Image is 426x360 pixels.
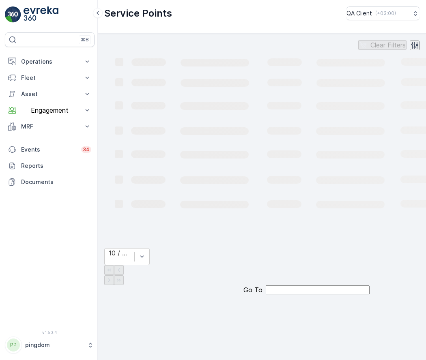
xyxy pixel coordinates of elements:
button: Engagement [5,102,95,118]
p: ⌘B [81,36,89,43]
a: Events34 [5,141,95,158]
button: Fleet [5,70,95,86]
p: Events [21,146,76,154]
p: Engagement [21,107,78,114]
img: logo [5,6,21,23]
a: Reports [5,158,95,174]
p: Fleet [21,74,78,82]
div: PP [7,339,20,351]
button: Operations [5,54,95,70]
p: Documents [21,178,91,186]
p: Reports [21,162,91,170]
button: MRF [5,118,95,135]
p: ( +03:00 ) [375,10,396,17]
p: pingdom [25,341,83,349]
p: Operations [21,58,78,66]
p: QA Client [346,9,372,17]
button: QA Client(+03:00) [346,6,420,20]
p: Asset [21,90,78,98]
p: MRF [21,122,78,131]
p: 34 [83,146,90,153]
p: Service Points [104,7,172,20]
span: Go To [243,286,262,294]
a: Documents [5,174,95,190]
div: 10 / Page [109,249,130,257]
button: Clear Filters [358,40,407,50]
button: Asset [5,86,95,102]
button: PPpingdom [5,336,95,354]
p: Clear Filters [370,41,406,49]
span: v 1.50.4 [5,330,95,335]
img: logo_light-DOdMpM7g.png [24,6,58,23]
